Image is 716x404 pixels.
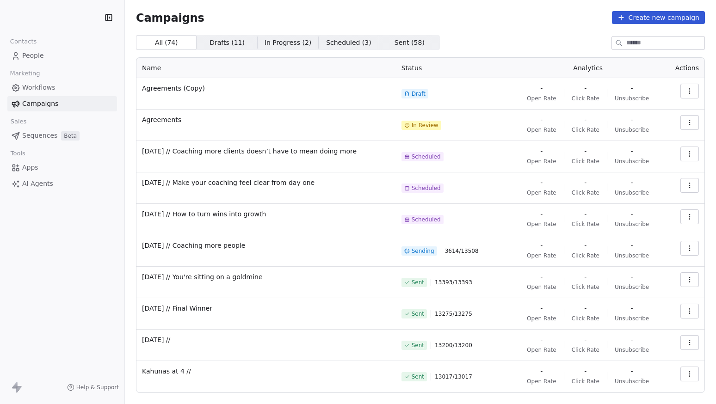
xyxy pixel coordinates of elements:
[584,241,586,250] span: -
[615,158,649,165] span: Unsubscribe
[572,252,599,259] span: Click Rate
[6,147,29,160] span: Tools
[142,304,390,313] span: [DATE] // Final Winner
[572,126,599,134] span: Click Rate
[584,209,586,219] span: -
[22,163,38,172] span: Apps
[584,272,586,282] span: -
[6,35,41,49] span: Contacts
[527,95,556,102] span: Open Rate
[631,367,633,376] span: -
[435,373,472,380] span: 13017 / 13017
[6,115,31,129] span: Sales
[584,304,586,313] span: -
[540,304,543,313] span: -
[142,335,390,344] span: [DATE] //
[527,283,556,291] span: Open Rate
[527,189,556,196] span: Open Rate
[615,315,649,322] span: Unsubscribe
[7,176,117,191] a: AI Agents
[435,342,472,349] span: 13200 / 13200
[412,247,434,255] span: Sending
[412,122,438,129] span: In Review
[615,252,649,259] span: Unsubscribe
[631,272,633,282] span: -
[527,126,556,134] span: Open Rate
[665,58,704,78] th: Actions
[631,84,633,93] span: -
[7,128,117,143] a: SequencesBeta
[527,346,556,354] span: Open Rate
[265,38,312,48] span: In Progress ( 2 )
[631,115,633,124] span: -
[136,58,396,78] th: Name
[572,220,599,228] span: Click Rate
[572,158,599,165] span: Click Rate
[395,38,425,48] span: Sent ( 58 )
[210,38,245,48] span: Drafts ( 11 )
[412,184,441,192] span: Scheduled
[631,147,633,156] span: -
[631,241,633,250] span: -
[540,115,543,124] span: -
[572,283,599,291] span: Click Rate
[572,189,599,196] span: Click Rate
[22,99,58,109] span: Campaigns
[412,373,424,380] span: Sent
[142,367,390,376] span: Kahunas at 4 //
[615,283,649,291] span: Unsubscribe
[7,96,117,111] a: Campaigns
[412,342,424,349] span: Sent
[142,272,390,282] span: [DATE] // You're sitting on a goldmine
[615,95,649,102] span: Unsubscribe
[136,11,204,24] span: Campaigns
[584,147,586,156] span: -
[584,178,586,187] span: -
[527,378,556,385] span: Open Rate
[76,384,119,391] span: Help & Support
[435,279,472,286] span: 13393 / 13393
[7,48,117,63] a: People
[540,241,543,250] span: -
[631,209,633,219] span: -
[142,84,390,93] span: Agreements (Copy)
[540,147,543,156] span: -
[631,178,633,187] span: -
[435,310,472,318] span: 13275 / 13275
[540,84,543,93] span: -
[412,153,441,160] span: Scheduled
[445,247,479,255] span: 3614 / 13508
[584,335,586,344] span: -
[572,315,599,322] span: Click Rate
[527,252,556,259] span: Open Rate
[540,335,543,344] span: -
[584,84,586,93] span: -
[572,95,599,102] span: Click Rate
[142,178,390,187] span: [DATE] // Make your coaching feel clear from day one
[412,279,424,286] span: Sent
[22,83,56,92] span: Workflows
[22,131,57,141] span: Sequences
[142,147,390,156] span: [DATE] // Coaching more clients doesn’t have to mean doing more
[396,58,512,78] th: Status
[7,160,117,175] a: Apps
[615,378,649,385] span: Unsubscribe
[527,158,556,165] span: Open Rate
[412,90,426,98] span: Draft
[540,178,543,187] span: -
[584,367,586,376] span: -
[615,126,649,134] span: Unsubscribe
[142,115,390,124] span: Agreements
[412,310,424,318] span: Sent
[67,384,119,391] a: Help & Support
[512,58,665,78] th: Analytics
[22,51,44,61] span: People
[22,179,53,189] span: AI Agents
[615,346,649,354] span: Unsubscribe
[540,367,543,376] span: -
[615,189,649,196] span: Unsubscribe
[527,315,556,322] span: Open Rate
[615,220,649,228] span: Unsubscribe
[631,335,633,344] span: -
[61,131,80,141] span: Beta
